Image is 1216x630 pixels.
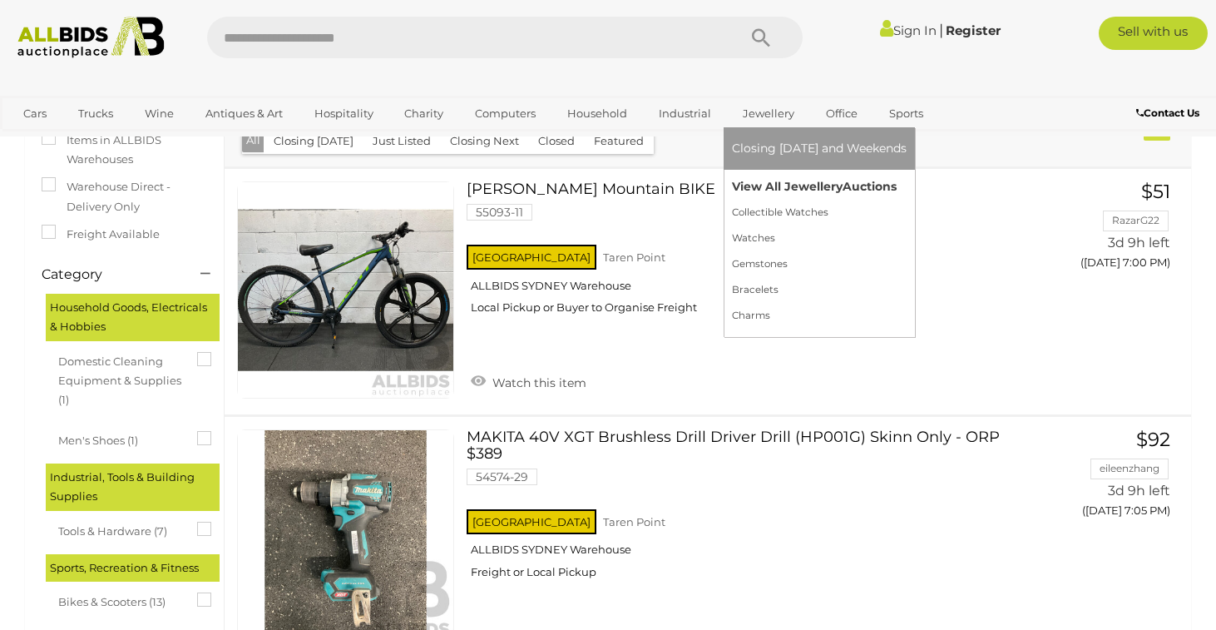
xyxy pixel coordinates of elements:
[304,100,384,127] a: Hospitality
[12,100,57,127] a: Cars
[719,17,803,58] button: Search
[58,348,183,410] span: Domestic Cleaning Equipment & Supplies (1)
[264,128,363,154] button: Closing [DATE]
[242,128,264,152] button: All
[42,225,160,244] label: Freight Available
[946,22,1001,38] a: Register
[195,100,294,127] a: Antiques & Art
[42,177,207,216] label: Warehouse Direct - Delivery Only
[393,100,454,127] a: Charity
[479,429,1018,592] a: MAKITA 40V XGT Brushless Drill Driver Drill (HP001G) Skinn Only - ORP $389 54574-29 [GEOGRAPHIC_D...
[42,131,207,170] label: Items in ALLBIDS Warehouses
[1136,104,1204,122] a: Contact Us
[42,267,175,282] h4: Category
[488,375,586,390] span: Watch this item
[584,128,654,154] button: Featured
[363,128,441,154] button: Just Listed
[46,554,220,582] div: Sports, Recreation & Fitness
[880,22,937,38] a: Sign In
[528,128,585,154] button: Closed
[1042,429,1174,527] a: $92 eileenzhang 3d 9h left ([DATE] 7:05 PM)
[464,100,546,127] a: Computers
[134,100,185,127] a: Wine
[58,427,183,450] span: Men's Shoes (1)
[46,294,220,341] div: Household Goods, Electricals & Hobbies
[1141,180,1170,203] span: $51
[1136,428,1170,451] span: $92
[1042,181,1174,279] a: $51 RazarG22 3d 9h left ([DATE] 7:00 PM)
[12,127,152,155] a: [GEOGRAPHIC_DATA]
[648,100,722,127] a: Industrial
[479,181,1018,327] a: [PERSON_NAME] Mountain BIKE 55093-11 [GEOGRAPHIC_DATA] Taren Point ALLBIDS SYDNEY Warehouse Local...
[467,369,591,394] a: Watch this item
[732,100,805,127] a: Jewellery
[58,518,183,541] span: Tools & Hardware (7)
[58,588,183,612] span: Bikes & Scooters (13)
[1136,107,1199,119] b: Contact Us
[440,128,529,154] button: Closing Next
[939,21,943,39] span: |
[9,17,173,58] img: Allbids.com.au
[556,100,638,127] a: Household
[878,100,934,127] a: Sports
[815,100,868,127] a: Office
[67,100,124,127] a: Trucks
[46,464,220,511] div: Industrial, Tools & Building Supplies
[1099,17,1208,50] a: Sell with us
